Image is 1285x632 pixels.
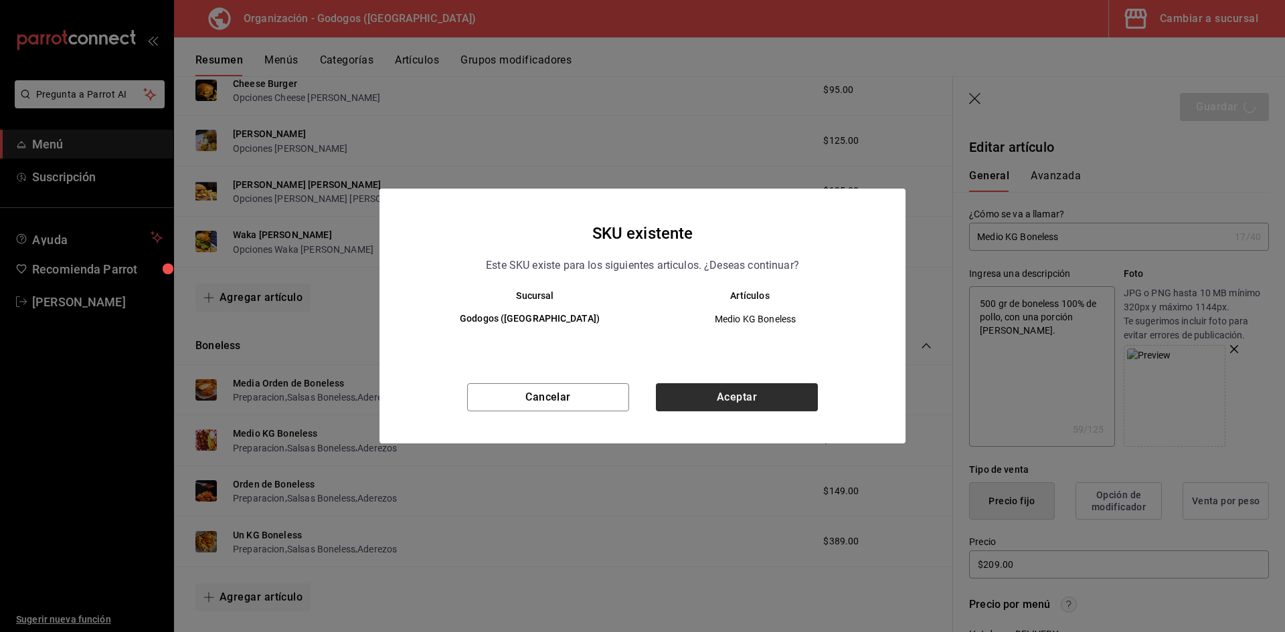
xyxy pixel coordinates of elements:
th: Sucursal [406,290,642,301]
p: Este SKU existe para los siguientes articulos. ¿Deseas continuar? [486,257,799,274]
span: Medio KG Boneless [654,312,857,326]
h4: SKU existente [592,221,693,246]
th: Artículos [642,290,879,301]
h6: Godogos ([GEOGRAPHIC_DATA]) [428,312,632,326]
button: Aceptar [656,383,818,411]
button: Cancelar [467,383,629,411]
